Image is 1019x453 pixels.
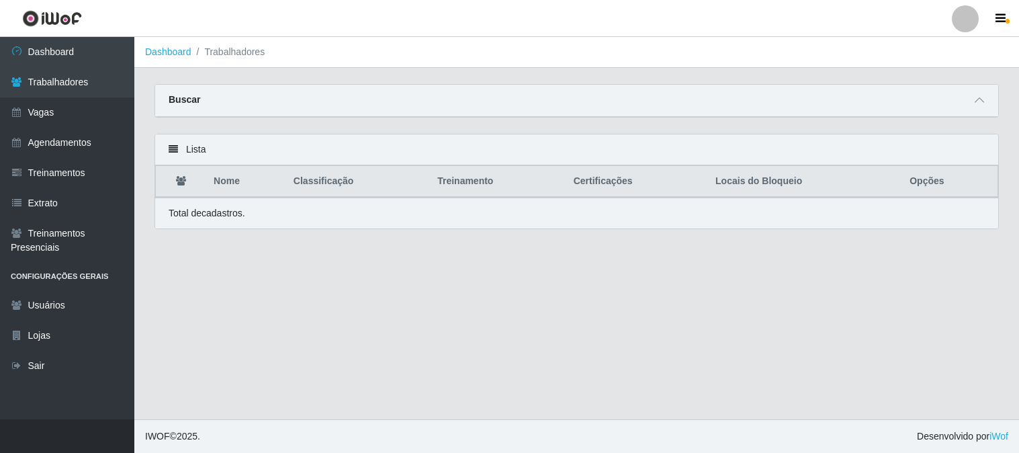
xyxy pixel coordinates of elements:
[901,166,998,198] th: Opções
[169,94,200,105] strong: Buscar
[145,429,200,444] span: © 2025 .
[22,10,82,27] img: CoreUI Logo
[191,45,265,59] li: Trabalhadores
[145,431,170,442] span: IWOF
[285,166,429,198] th: Classificação
[707,166,901,198] th: Locais do Bloqueio
[989,431,1008,442] a: iWof
[206,166,285,198] th: Nome
[917,429,1008,444] span: Desenvolvido por
[155,134,998,165] div: Lista
[134,37,1019,68] nav: breadcrumb
[429,166,566,198] th: Treinamento
[145,46,191,57] a: Dashboard
[566,166,707,198] th: Certificações
[169,206,245,220] p: Total de cadastros.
